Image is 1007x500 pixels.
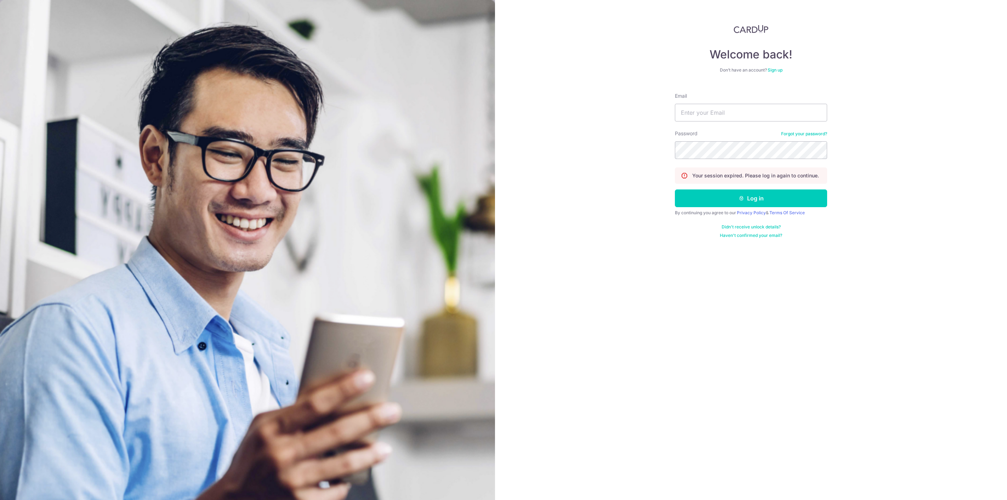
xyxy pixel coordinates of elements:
[675,130,698,137] label: Password
[720,233,782,238] a: Haven't confirmed your email?
[675,210,827,216] div: By continuing you agree to our &
[768,67,783,73] a: Sign up
[675,92,687,100] label: Email
[781,131,827,137] a: Forgot your password?
[737,210,766,215] a: Privacy Policy
[675,47,827,62] h4: Welcome back!
[769,210,805,215] a: Terms Of Service
[675,67,827,73] div: Don’t have an account?
[734,25,768,33] img: CardUp Logo
[675,104,827,121] input: Enter your Email
[692,172,819,179] p: Your session expired. Please log in again to continue.
[722,224,781,230] a: Didn't receive unlock details?
[675,189,827,207] button: Log in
